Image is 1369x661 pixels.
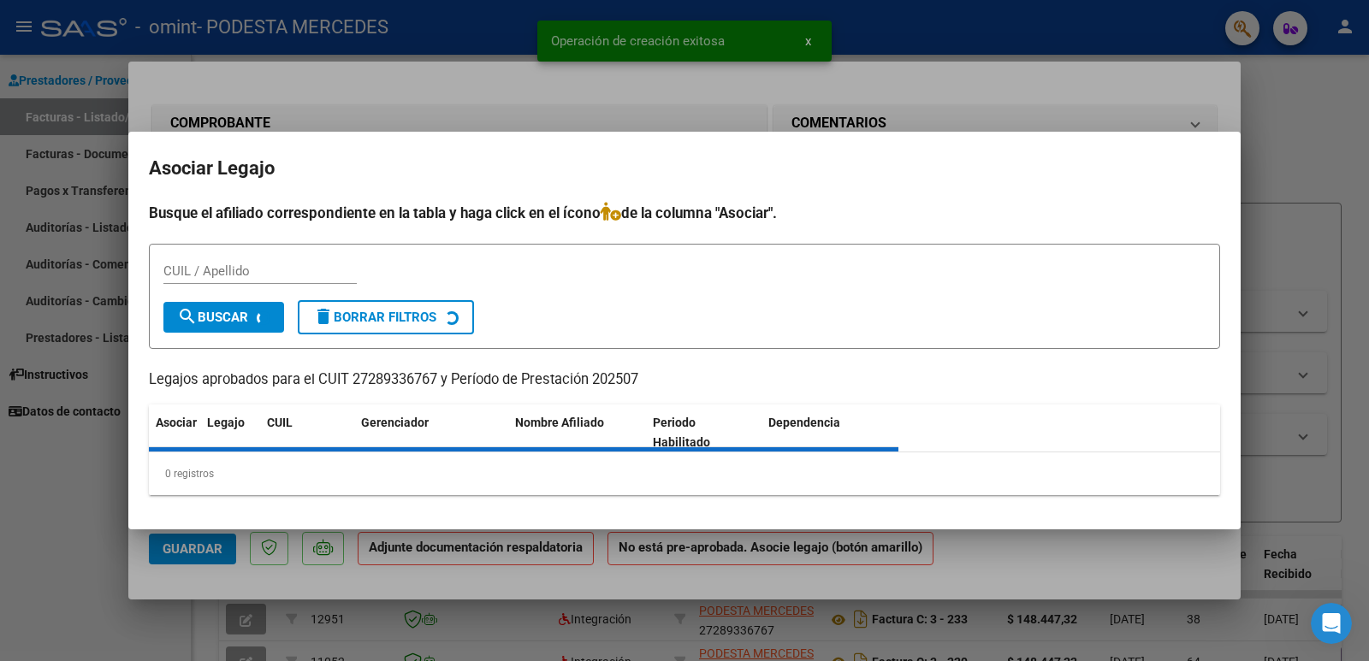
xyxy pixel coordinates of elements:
[267,416,293,429] span: CUIL
[762,404,899,461] datatable-header-cell: Dependencia
[149,369,1220,391] p: Legajos aprobados para el CUIT 27289336767 y Período de Prestación 202507
[177,306,198,327] mat-icon: search
[149,152,1220,185] h2: Asociar Legajo
[260,404,354,461] datatable-header-cell: CUIL
[177,310,248,325] span: Buscar
[354,404,508,461] datatable-header-cell: Gerenciador
[313,310,436,325] span: Borrar Filtros
[163,302,284,333] button: Buscar
[200,404,260,461] datatable-header-cell: Legajo
[653,416,710,449] span: Periodo Habilitado
[768,416,840,429] span: Dependencia
[149,202,1220,224] h4: Busque el afiliado correspondiente en la tabla y haga click en el ícono de la columna "Asociar".
[508,404,646,461] datatable-header-cell: Nombre Afiliado
[207,416,245,429] span: Legajo
[515,416,604,429] span: Nombre Afiliado
[149,404,200,461] datatable-header-cell: Asociar
[361,416,429,429] span: Gerenciador
[298,300,474,334] button: Borrar Filtros
[646,404,762,461] datatable-header-cell: Periodo Habilitado
[149,452,1220,495] div: 0 registros
[156,416,197,429] span: Asociar
[1311,603,1352,644] iframe: Intercom live chat
[313,306,334,327] mat-icon: delete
